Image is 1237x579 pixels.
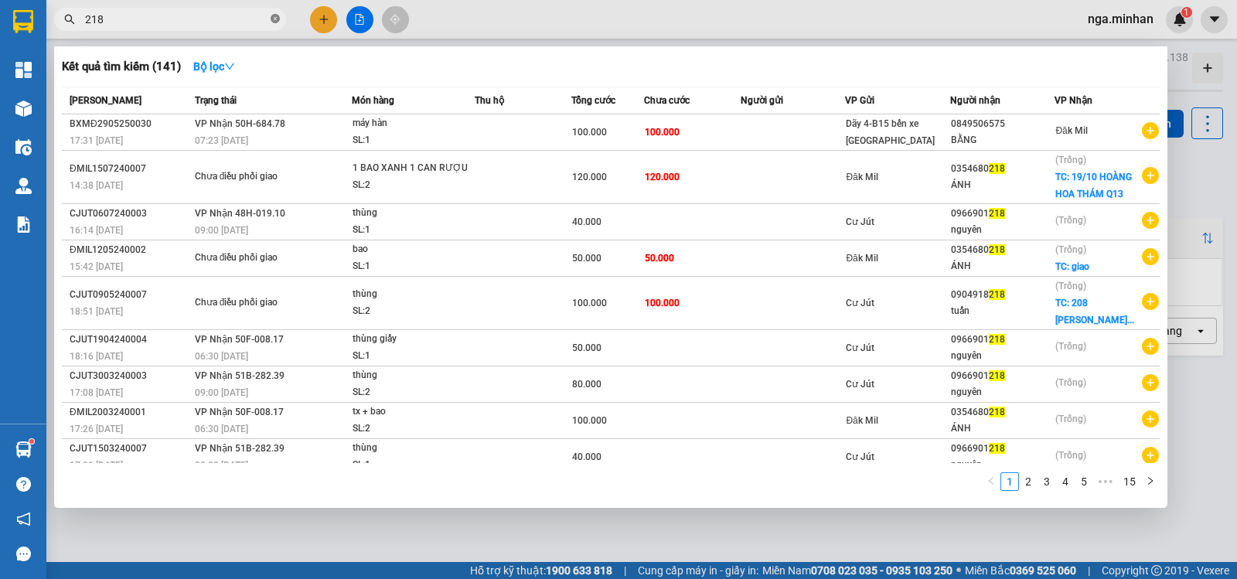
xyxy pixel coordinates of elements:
[353,205,469,222] div: thùng
[70,368,190,384] div: CJUT3003240003
[195,250,311,267] div: Chưa điều phối giao
[951,384,1055,400] div: nguyên
[572,216,601,227] span: 40.000
[1055,261,1089,272] span: TC: giao
[1055,281,1086,291] span: (Trống)
[645,298,680,308] span: 100.000
[353,421,469,438] div: SL: 2
[15,100,32,117] img: warehouse-icon
[353,115,469,132] div: máy hàn
[13,15,37,31] span: Gửi:
[101,13,257,50] div: Hàng đường [GEOGRAPHIC_DATA]
[353,303,469,320] div: SL: 2
[16,477,31,492] span: question-circle
[353,258,469,275] div: SL: 1
[951,258,1055,274] div: ÁNH
[70,206,190,222] div: CJUT0607240003
[846,415,877,426] span: Đăk Mil
[16,547,31,561] span: message
[70,351,123,362] span: 18:16 [DATE]
[101,50,257,69] div: hùng
[1055,155,1086,165] span: (Trống)
[572,298,607,308] span: 100.000
[353,160,469,177] div: 1 BAO XANH 1 CAN RƯỢU
[845,95,874,106] span: VP Gửi
[951,177,1055,193] div: ÁNH
[195,95,237,106] span: Trạng thái
[1056,472,1075,491] li: 4
[353,241,469,258] div: bao
[1142,338,1159,355] span: plus-circle
[70,242,190,258] div: ĐMIL1205240002
[1118,472,1141,491] li: 15
[271,12,280,27] span: close-circle
[572,379,601,390] span: 80.000
[1142,447,1159,464] span: plus-circle
[572,127,607,138] span: 100.000
[353,367,469,384] div: thùng
[70,161,190,177] div: ĐMIL1507240007
[951,368,1055,384] div: 0966901
[1093,472,1118,491] span: •••
[951,206,1055,222] div: 0966901
[70,332,190,348] div: CJUT1904240004
[195,424,248,434] span: 06:30 [DATE]
[989,163,1005,174] span: 218
[951,332,1055,348] div: 0966901
[15,441,32,458] img: warehouse-icon
[62,59,181,75] h3: Kết quả tìm kiếm ( 141 )
[950,95,1000,106] span: Người nhận
[1055,244,1086,255] span: (Trống)
[353,348,469,365] div: SL: 1
[70,287,190,303] div: CJUT0905240007
[193,60,235,73] strong: Bộ lọc
[1142,248,1159,265] span: plus-circle
[1001,473,1018,490] a: 1
[195,135,248,146] span: 07:23 [DATE]
[951,457,1055,473] div: nguyên
[989,244,1005,255] span: 218
[181,54,247,79] button: Bộ lọcdown
[989,289,1005,300] span: 218
[846,118,935,146] span: Dãy 4-B15 bến xe [GEOGRAPHIC_DATA]
[951,303,1055,319] div: tuấn
[1142,374,1159,391] span: plus-circle
[1141,472,1160,491] li: Next Page
[951,421,1055,437] div: ÁNH
[951,116,1055,132] div: 0849506575
[951,242,1055,258] div: 0354680
[572,342,601,353] span: 50.000
[195,407,284,417] span: VP Nhận 50F-008.17
[353,404,469,421] div: tx + bao
[1142,212,1159,229] span: plus-circle
[989,334,1005,345] span: 218
[1055,95,1092,106] span: VP Nhận
[1055,341,1086,352] span: (Trống)
[572,172,607,182] span: 120.000
[1075,473,1092,490] a: 5
[1055,414,1086,424] span: (Trống)
[846,253,877,264] span: Đăk Mil
[70,387,123,398] span: 17:08 [DATE]
[1000,472,1019,491] li: 1
[195,351,248,362] span: 06:30 [DATE]
[353,457,469,474] div: SL: 1
[846,216,874,227] span: Cư Jút
[1142,293,1159,310] span: plus-circle
[846,342,874,353] span: Cư Jút
[195,295,311,312] div: Chưa điều phối giao
[982,472,1000,491] li: Previous Page
[13,13,90,32] div: Cư Jút
[70,225,123,236] span: 16:14 [DATE]
[645,253,674,264] span: 50.000
[70,460,123,471] span: 17:01 [DATE]
[195,208,285,219] span: VP Nhận 48H-019.10
[101,99,123,115] span: DĐ:
[224,61,235,72] span: down
[1055,125,1087,136] span: Đăk Mil
[195,460,248,471] span: 09:00 [DATE]
[1093,472,1118,491] li: Next 5 Pages
[989,443,1005,454] span: 218
[1119,473,1140,490] a: 15
[1142,122,1159,139] span: plus-circle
